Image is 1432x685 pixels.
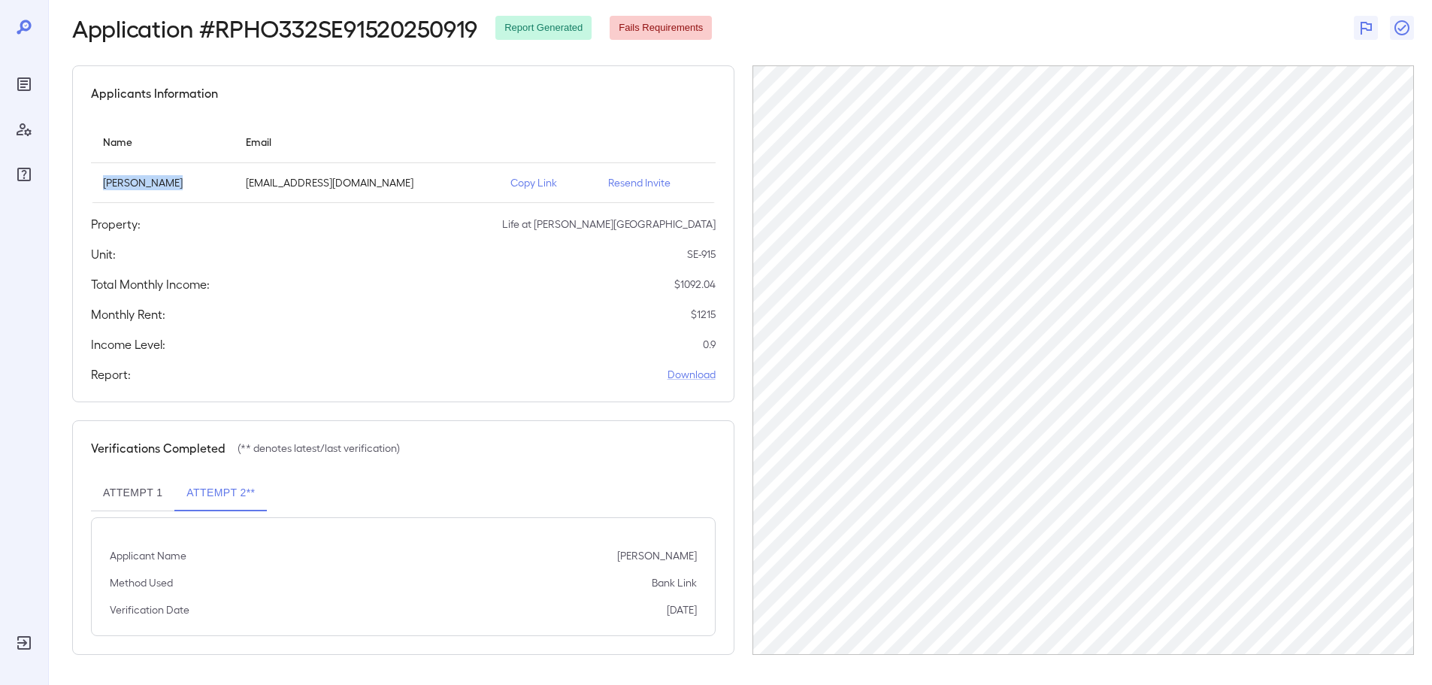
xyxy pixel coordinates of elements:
p: Resend Invite [608,175,704,190]
div: FAQ [12,162,36,186]
p: (** denotes latest/last verification) [238,441,400,456]
div: Manage Users [12,117,36,141]
h5: Report: [91,365,131,383]
h5: Property: [91,215,141,233]
p: Applicant Name [110,548,186,563]
p: Verification Date [110,602,189,617]
p: [DATE] [667,602,697,617]
p: [PERSON_NAME] [617,548,697,563]
h5: Verifications Completed [91,439,226,457]
h5: Applicants Information [91,84,218,102]
p: SE-915 [687,247,716,262]
th: Email [234,120,498,163]
p: Copy Link [510,175,584,190]
div: Log Out [12,631,36,655]
button: Attempt 2** [174,475,267,511]
p: [PERSON_NAME] [103,175,222,190]
h2: Application # RPHO332SE91520250919 [72,14,477,41]
h5: Income Level: [91,335,165,353]
p: $ 1215 [691,307,716,322]
th: Name [91,120,234,163]
span: Fails Requirements [610,21,712,35]
button: Attempt 1 [91,475,174,511]
p: Bank Link [652,575,697,590]
button: Flag Report [1354,16,1378,40]
button: Close Report [1390,16,1414,40]
a: Download [668,367,716,382]
div: Reports [12,72,36,96]
h5: Total Monthly Income: [91,275,210,293]
table: simple table [91,120,716,203]
span: Report Generated [495,21,592,35]
p: Method Used [110,575,173,590]
p: 0.9 [703,337,716,352]
h5: Monthly Rent: [91,305,165,323]
h5: Unit: [91,245,116,263]
p: Life at [PERSON_NAME][GEOGRAPHIC_DATA] [502,217,716,232]
p: $ 1092.04 [674,277,716,292]
p: [EMAIL_ADDRESS][DOMAIN_NAME] [246,175,486,190]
